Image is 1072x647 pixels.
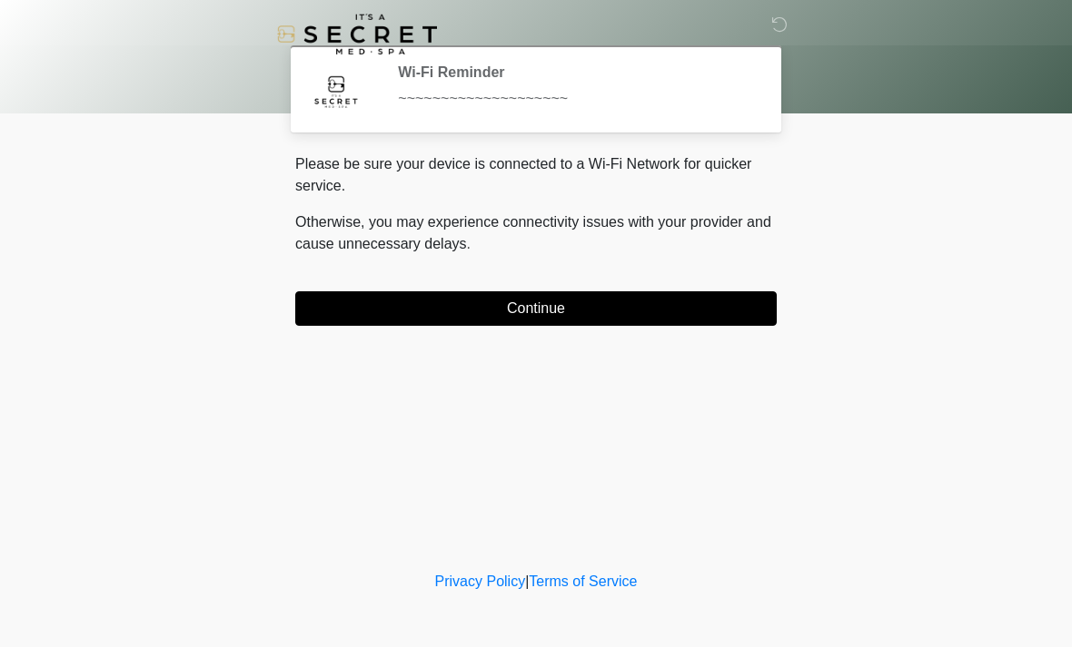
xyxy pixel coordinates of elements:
p: Otherwise, you may experience connectivity issues with your provider and cause unnecessary delays [295,211,777,255]
img: It's A Secret Med Spa Logo [277,14,437,54]
a: Privacy Policy [435,573,526,589]
div: ~~~~~~~~~~~~~~~~~~~~ [398,88,749,110]
a: | [525,573,529,589]
button: Continue [295,291,777,326]
p: Please be sure your device is connected to a Wi-Fi Network for quicker service. [295,153,777,197]
span: . [467,236,471,251]
h2: Wi-Fi Reminder [398,64,749,81]
a: Terms of Service [529,573,637,589]
img: Agent Avatar [309,64,363,118]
